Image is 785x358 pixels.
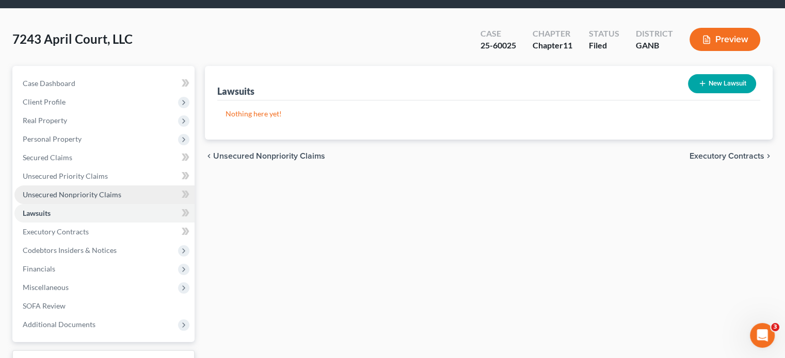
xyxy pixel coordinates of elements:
[14,185,195,204] a: Unsecured Nonpriority Claims
[14,74,195,93] a: Case Dashboard
[636,40,673,52] div: GANB
[23,116,67,125] span: Real Property
[23,264,55,273] span: Financials
[533,40,572,52] div: Chapter
[213,152,325,160] span: Unsecured Nonpriority Claims
[563,40,572,50] span: 11
[205,152,213,160] i: chevron_left
[23,79,75,88] span: Case Dashboard
[589,28,619,40] div: Status
[23,209,51,217] span: Lawsuits
[14,167,195,185] a: Unsecured Priority Claims
[23,320,95,329] span: Additional Documents
[23,283,69,292] span: Miscellaneous
[14,204,195,223] a: Lawsuits
[14,223,195,241] a: Executory Contracts
[23,246,117,254] span: Codebtors Insiders & Notices
[690,152,764,160] span: Executory Contracts
[12,31,133,46] span: 7243 April Court, LLC
[23,190,121,199] span: Unsecured Nonpriority Claims
[14,297,195,315] a: SOFA Review
[764,152,773,160] i: chevron_right
[533,28,572,40] div: Chapter
[771,323,779,331] span: 3
[217,85,254,97] div: Lawsuits
[589,40,619,52] div: Filed
[690,152,773,160] button: Executory Contracts chevron_right
[690,28,760,51] button: Preview
[688,74,756,93] button: New Lawsuit
[205,152,325,160] button: chevron_left Unsecured Nonpriority Claims
[226,109,752,119] p: Nothing here yet!
[480,28,516,40] div: Case
[14,148,195,167] a: Secured Claims
[23,301,66,310] span: SOFA Review
[480,40,516,52] div: 25-60025
[23,97,66,106] span: Client Profile
[23,134,82,143] span: Personal Property
[636,28,673,40] div: District
[23,227,89,236] span: Executory Contracts
[23,172,108,180] span: Unsecured Priority Claims
[23,153,72,162] span: Secured Claims
[750,323,775,348] iframe: Intercom live chat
